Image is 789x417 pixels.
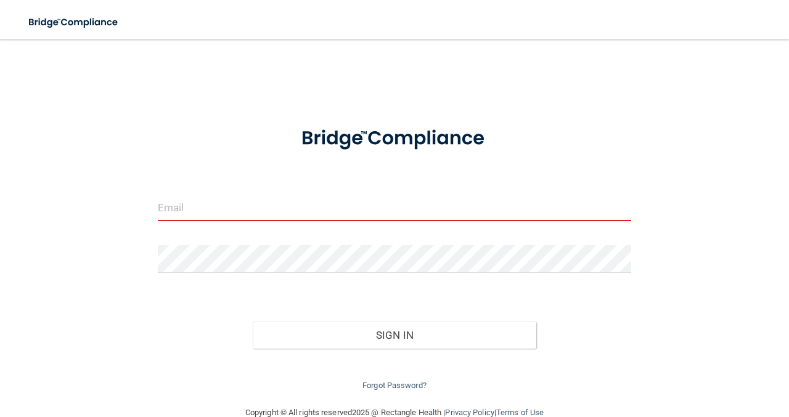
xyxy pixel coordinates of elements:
[158,193,631,221] input: Email
[445,408,494,417] a: Privacy Policy
[576,341,774,391] iframe: Drift Widget Chat Controller
[18,10,129,35] img: bridge_compliance_login_screen.278c3ca4.svg
[496,408,544,417] a: Terms of Use
[362,381,427,390] a: Forgot Password?
[253,322,537,349] button: Sign In
[281,113,509,164] img: bridge_compliance_login_screen.278c3ca4.svg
